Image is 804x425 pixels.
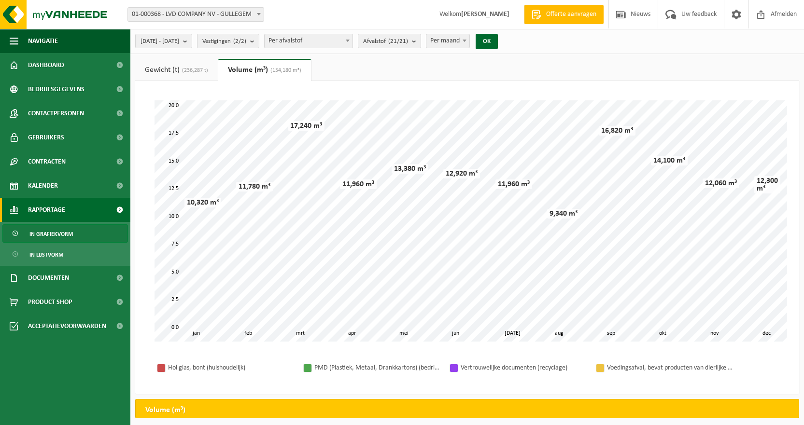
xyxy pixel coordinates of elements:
[136,399,195,421] h2: Volume (m³)
[28,198,65,222] span: Rapportage
[703,178,739,188] div: 12,060 m³
[426,34,469,48] span: Per maand
[202,34,246,49] span: Vestigingen
[233,38,246,44] count: (2/2)
[28,101,84,125] span: Contactpersonen
[135,34,192,48] button: [DATE] - [DATE]
[651,156,688,165] div: 14,100 m³
[128,8,264,21] span: 01-000368 - LVD COMPANY NV - GULLEGEM
[28,77,85,101] span: Bedrijfsgegevens
[5,404,161,425] iframe: chat widget
[476,34,498,49] button: OK
[358,34,421,48] button: Afvalstof(21/21)
[388,38,408,44] count: (21/21)
[236,182,273,192] div: 11,780 m³
[180,68,208,73] span: (236,287 t)
[265,34,353,48] span: Per afvalstof
[28,290,72,314] span: Product Shop
[168,362,294,374] div: Hol glas, bont (huishoudelijk)
[184,198,221,207] div: 10,320 m³
[607,362,733,374] div: Voedingsafval, bevat producten van dierlijke oorsprong, onverpakt, categorie 3
[426,34,470,48] span: Per maand
[28,29,58,53] span: Navigatie
[2,245,128,263] a: In lijstvorm
[288,121,324,131] div: 17,240 m³
[495,179,532,189] div: 11,960 m³
[135,59,218,81] a: Gewicht (t)
[599,126,635,136] div: 16,820 m³
[29,246,63,264] span: In lijstvorm
[392,164,428,174] div: 13,380 m³
[314,362,440,374] div: PMD (Plastiek, Metaal, Drankkartons) (bedrijven)
[29,225,73,243] span: In grafiekvorm
[127,7,264,22] span: 01-000368 - LVD COMPANY NV - GULLEGEM
[754,176,780,193] div: 12,300 m³
[28,314,106,338] span: Acceptatievoorwaarden
[268,68,301,73] span: (154,180 m³)
[28,174,58,198] span: Kalender
[461,11,509,18] strong: [PERSON_NAME]
[544,10,599,19] span: Offerte aanvragen
[28,266,69,290] span: Documenten
[28,125,64,150] span: Gebruikers
[443,169,480,178] div: 12,920 m³
[524,5,604,24] a: Offerte aanvragen
[141,34,179,49] span: [DATE] - [DATE]
[2,224,128,243] a: In grafiekvorm
[461,362,586,374] div: Vertrouwelijke documenten (recyclage)
[264,34,353,48] span: Per afvalstof
[218,59,311,81] a: Volume (m³)
[28,53,64,77] span: Dashboard
[197,34,259,48] button: Vestigingen(2/2)
[28,150,66,174] span: Contracten
[340,179,377,189] div: 11,960 m³
[363,34,408,49] span: Afvalstof
[547,209,580,219] div: 9,340 m³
